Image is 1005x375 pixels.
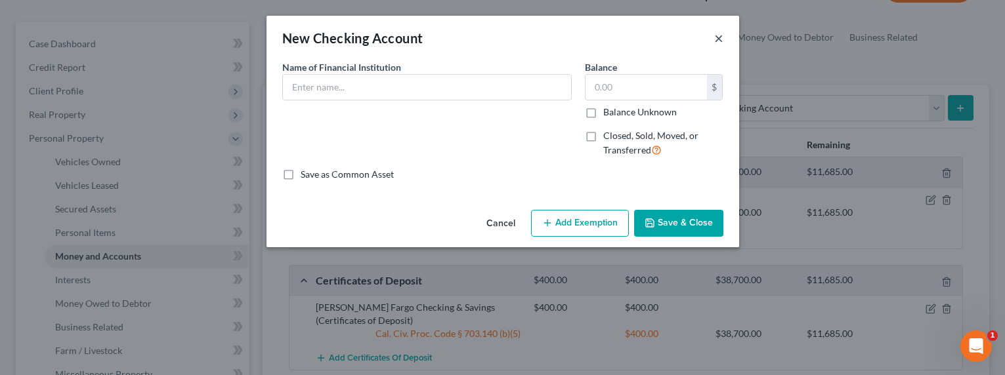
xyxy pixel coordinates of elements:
[634,210,723,237] button: Save & Close
[987,330,998,341] span: 1
[531,210,629,237] button: Add Exemption
[603,130,698,155] span: Closed, Sold, Moved, or Transferred
[283,75,571,100] input: Enter name...
[603,106,677,119] label: Balance Unknown
[707,75,723,100] div: $
[282,62,401,73] span: Name of Financial Institution
[586,75,707,100] input: 0.00
[585,60,617,74] label: Balance
[960,330,992,362] iframe: Intercom live chat
[282,29,423,47] div: New Checking Account
[476,211,526,237] button: Cancel
[301,168,394,181] label: Save as Common Asset
[714,30,723,46] button: ×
